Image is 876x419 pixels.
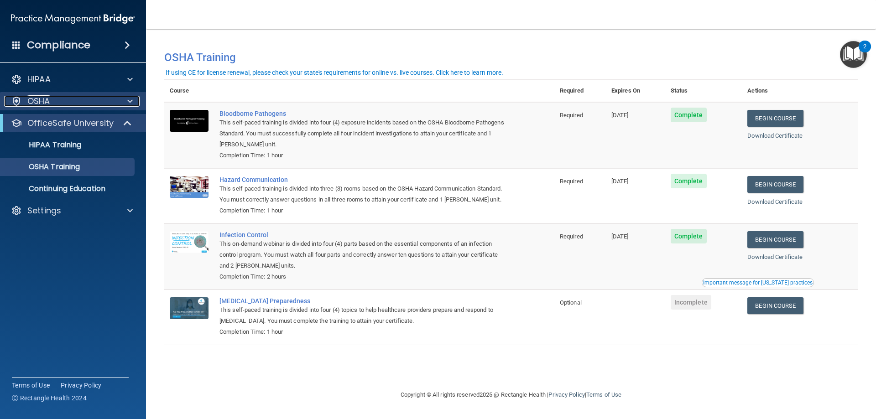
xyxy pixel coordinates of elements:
[606,80,665,102] th: Expires On
[611,112,629,119] span: [DATE]
[164,80,214,102] th: Course
[27,74,51,85] p: HIPAA
[586,391,621,398] a: Terms of Use
[611,233,629,240] span: [DATE]
[747,297,803,314] a: Begin Course
[219,297,509,305] a: [MEDICAL_DATA] Preparedness
[718,354,865,391] iframe: Drift Widget Chat Controller
[164,51,858,64] h4: OSHA Training
[6,140,81,150] p: HIPAA Training
[219,231,509,238] a: Infection Control
[840,41,867,68] button: Open Resource Center, 2 new notifications
[219,150,509,161] div: Completion Time: 1 hour
[11,10,135,28] img: PMB logo
[12,381,50,390] a: Terms of Use
[27,96,50,107] p: OSHA
[560,112,583,119] span: Required
[219,326,509,337] div: Completion Time: 1 hour
[747,231,803,248] a: Begin Course
[219,205,509,216] div: Completion Time: 1 hour
[747,198,803,205] a: Download Certificate
[671,174,707,188] span: Complete
[27,39,90,52] h4: Compliance
[6,184,130,193] p: Continuing Education
[560,178,583,185] span: Required
[747,176,803,193] a: Begin Course
[611,178,629,185] span: [DATE]
[11,118,132,129] a: OfficeSafe University
[548,391,584,398] a: Privacy Policy
[747,253,803,260] a: Download Certificate
[747,132,803,139] a: Download Certificate
[671,108,707,122] span: Complete
[747,110,803,127] a: Begin Course
[560,299,582,306] span: Optional
[6,162,80,171] p: OSHA Training
[12,393,87,403] span: Ⓒ Rectangle Health 2024
[11,74,133,85] a: HIPAA
[554,80,606,102] th: Required
[219,176,509,183] a: Hazard Communication
[219,271,509,282] div: Completion Time: 2 hours
[702,278,814,287] button: Read this if you are a dental practitioner in the state of CA
[665,80,742,102] th: Status
[11,205,133,216] a: Settings
[27,118,114,129] p: OfficeSafe University
[863,47,866,58] div: 2
[166,69,503,76] div: If using CE for license renewal, please check your state's requirements for online vs. live cours...
[344,380,678,409] div: Copyright © All rights reserved 2025 @ Rectangle Health | |
[219,305,509,326] div: This self-paced training is divided into four (4) topics to help healthcare providers prepare and...
[61,381,102,390] a: Privacy Policy
[671,229,707,243] span: Complete
[219,110,509,117] a: Bloodborne Pathogens
[164,68,505,77] button: If using CE for license renewal, please check your state's requirements for online vs. live cours...
[219,238,509,271] div: This on-demand webinar is divided into four (4) parts based on the essential components of an inf...
[560,233,583,240] span: Required
[11,96,133,107] a: OSHA
[219,117,509,150] div: This self-paced training is divided into four (4) exposure incidents based on the OSHA Bloodborne...
[671,295,711,310] span: Incomplete
[27,205,61,216] p: Settings
[742,80,858,102] th: Actions
[219,183,509,205] div: This self-paced training is divided into three (3) rooms based on the OSHA Hazard Communication S...
[703,280,813,285] div: Important message for [US_STATE] practices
